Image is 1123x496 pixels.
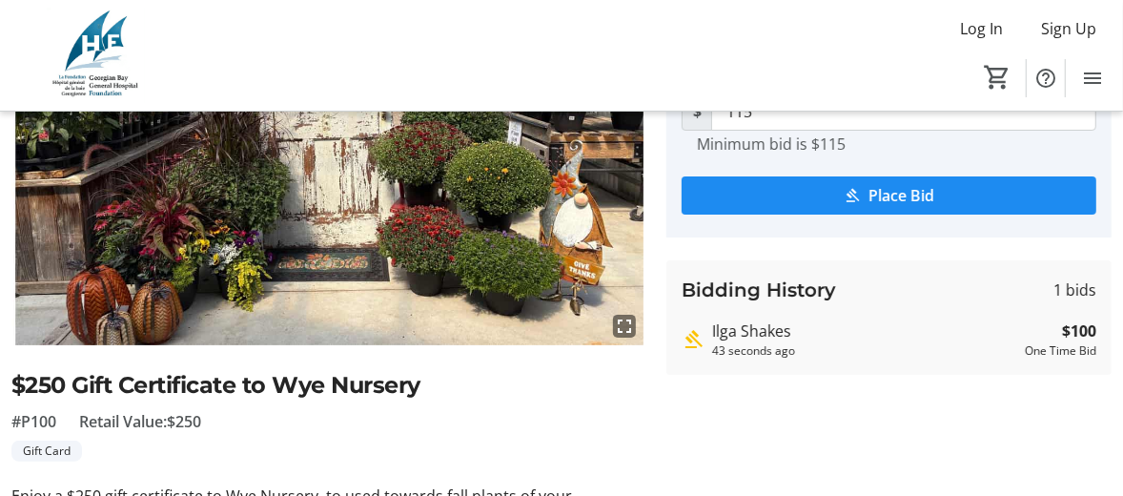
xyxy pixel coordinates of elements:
[1053,279,1096,301] span: 1 bids
[960,17,1003,40] span: Log In
[11,410,56,433] span: #P100
[682,93,712,131] span: $
[1062,320,1096,342] strong: $100
[11,368,643,403] h2: $250 Gift Certificate to Wye Nursery
[1041,17,1096,40] span: Sign Up
[712,320,1017,342] div: Ilga Shakes
[11,8,181,103] img: Georgian Bay General Hospital Foundation's Logo
[945,13,1018,44] button: Log In
[712,342,1017,360] div: 43 seconds ago
[1025,342,1096,360] div: One Time Bid
[1027,59,1065,97] button: Help
[11,441,82,462] tr-label-badge: Gift Card
[980,60,1014,94] button: Cart
[868,184,934,207] span: Place Bid
[682,276,836,304] h3: Bidding History
[682,328,704,351] mat-icon: Highest bid
[79,410,201,433] span: Retail Value: $250
[697,134,846,154] tr-hint: Minimum bid is $115
[1026,13,1112,44] button: Sign Up
[682,176,1096,215] button: Place Bid
[613,315,636,338] mat-icon: fullscreen
[1073,59,1112,97] button: Menu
